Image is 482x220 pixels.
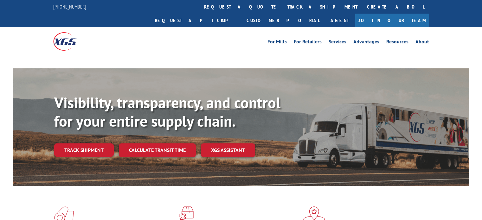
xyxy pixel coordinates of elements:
a: XGS ASSISTANT [201,143,255,157]
a: Join Our Team [355,14,429,27]
a: Customer Portal [242,14,324,27]
b: Visibility, transparency, and control for your entire supply chain. [54,93,280,131]
a: Calculate transit time [119,143,196,157]
a: Request a pickup [150,14,242,27]
a: Track shipment [54,143,114,157]
a: Services [329,39,346,46]
a: Advantages [353,39,379,46]
a: [PHONE_NUMBER] [53,3,86,10]
a: Resources [386,39,408,46]
a: About [415,39,429,46]
a: For Mills [267,39,287,46]
a: Agent [324,14,355,27]
a: For Retailers [294,39,322,46]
